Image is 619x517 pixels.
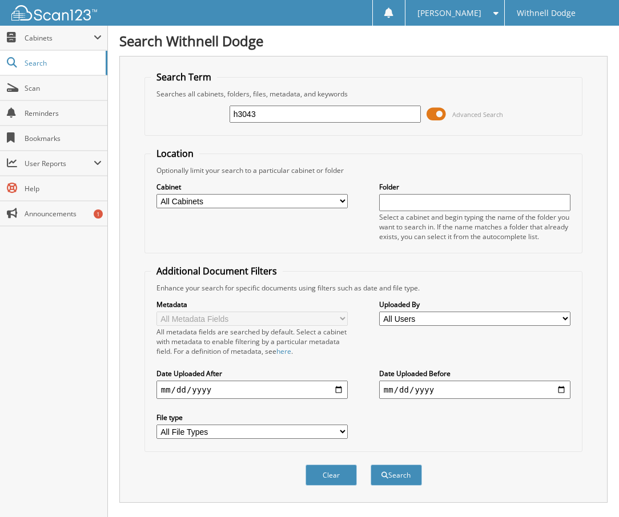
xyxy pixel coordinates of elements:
div: Searches all cabinets, folders, files, metadata, and keywords [151,89,577,99]
span: User Reports [25,159,94,168]
label: Date Uploaded Before [379,369,570,378]
img: scan123-logo-white.svg [11,5,97,21]
div: Optionally limit your search to a particular cabinet or folder [151,165,577,175]
div: 1 [94,209,103,219]
input: start [156,381,348,399]
legend: Additional Document Filters [151,265,283,277]
span: Announcements [25,209,102,219]
label: Date Uploaded After [156,369,348,378]
span: Help [25,184,102,193]
label: Metadata [156,300,348,309]
label: Cabinet [156,182,348,192]
span: Scan [25,83,102,93]
span: Cabinets [25,33,94,43]
label: Uploaded By [379,300,570,309]
legend: Location [151,147,199,160]
span: [PERSON_NAME] [417,10,481,17]
div: All metadata fields are searched by default. Select a cabinet with metadata to enable filtering b... [156,327,348,356]
input: end [379,381,570,399]
label: File type [156,413,348,422]
span: Search [25,58,100,68]
span: Bookmarks [25,134,102,143]
span: Advanced Search [452,110,503,119]
span: Reminders [25,108,102,118]
button: Search [371,465,422,486]
label: Folder [379,182,570,192]
a: here [276,346,291,356]
span: Withnell Dodge [517,10,576,17]
button: Clear [306,465,357,486]
legend: Search Term [151,71,217,83]
div: Enhance your search for specific documents using filters such as date and file type. [151,283,577,293]
div: Select a cabinet and begin typing the name of the folder you want to search in. If the name match... [379,212,570,241]
h1: Search Withnell Dodge [119,31,608,50]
